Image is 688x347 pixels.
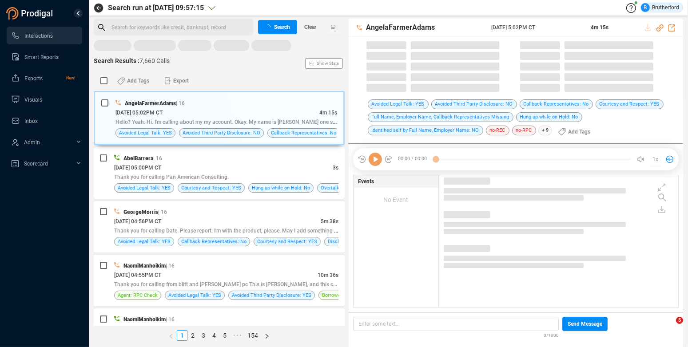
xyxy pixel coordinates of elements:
[641,3,679,12] div: Brutherford
[108,3,204,13] span: Search run at [DATE] 09:57:15
[354,188,438,212] div: No Event
[232,291,311,300] span: Avoided Third Party Disclosure: YES
[7,69,82,87] li: Exports
[118,237,171,246] span: Avoided Legal Talk: YES
[568,125,590,139] span: Add Tags
[24,161,48,167] span: Scorecard
[24,118,38,124] span: Inbox
[114,280,383,288] span: Thank you for calling from blitt and [PERSON_NAME] pc This is [PERSON_NAME], and this call may be...
[245,331,261,340] a: 154
[649,153,662,166] button: 1x
[24,97,42,103] span: Visuals
[516,112,582,122] span: Hung up while on Hold: No
[118,184,171,192] span: Avoided Legal Talk: YES
[264,334,270,339] span: right
[368,112,513,122] span: Full Name, Employer Name, Callback Representatives Missing
[183,129,260,137] span: Avoided Third Party Disclosure: NO
[11,69,75,87] a: ExportsNew!
[257,237,317,246] span: Courtesy and Respect: YES
[652,152,658,166] span: 1x
[7,27,82,44] li: Interactions
[119,129,172,137] span: Avoided Legal Talk: YES
[115,118,367,125] span: Hello? Yeah. Hi. I'm calling about my my account. Okay. My name is [PERSON_NAME] one seven four f...
[7,112,82,130] li: Inbox
[158,209,167,215] span: | 16
[321,184,348,192] span: Overtalk: No
[318,272,338,278] span: 10m 36s
[176,100,185,106] span: | 16
[165,330,177,341] button: left
[94,201,345,252] div: GeorgeMorris| 16[DATE] 04:56PM CT5m 38sThank you for calling Date. Please report. I'm with the pr...
[252,184,310,192] span: Hung up while on Hold: No
[7,48,82,66] li: Smart Reports
[230,330,244,341] li: Next 5 Pages
[118,291,158,300] span: Agent: RPC Check
[219,330,230,341] li: 5
[123,316,166,323] span: NaomiManhoikim
[11,27,75,44] a: Interactions
[11,48,75,66] a: Smart Reports
[305,58,343,69] button: Show Stats
[333,165,338,171] span: 3s
[274,20,290,34] span: Search
[328,237,402,246] span: Disclosures Given Effectively: NO
[209,331,219,340] a: 4
[244,330,261,341] li: 154
[265,24,270,30] span: loading
[114,218,161,225] span: [DATE] 04:56PM CT
[230,330,244,341] span: •••
[177,330,187,341] li: 1
[153,155,162,162] span: | 16
[114,227,346,234] span: Thank you for calling Date. Please report. I'm with the product, please. May I add something to it?
[271,129,336,137] span: Callback Representatives: No
[512,126,536,135] span: no-RPC
[181,237,247,246] span: Callback Representatives: No
[159,74,194,88] button: Export
[358,177,374,185] span: Events
[94,57,139,64] span: Search Results :
[562,317,608,331] button: Send Message
[166,316,175,323] span: | 16
[544,331,559,339] span: 0/1000
[94,147,345,199] div: AbelBarrera| 16[DATE] 05:00PM CT3sThank you for calling Pan American Consulting.Avoided Legal Tal...
[486,126,509,135] span: no-REC
[644,3,647,12] span: B
[24,139,40,146] span: Admin
[596,99,664,109] span: Courtesy and Respect: YES
[322,291,384,300] span: Borrower: RPC Confirmation
[114,165,161,171] span: [DATE] 05:00PM CT
[114,272,161,278] span: [DATE] 04:55PM CT
[591,24,608,31] span: 4m 15s
[658,317,679,338] iframe: Intercom live chat
[220,331,230,340] a: 5
[198,330,209,341] li: 3
[127,74,149,88] span: Add Tags
[139,57,170,64] span: 7,660 Calls
[115,110,163,116] span: [DATE] 05:02PM CT
[168,334,174,339] span: left
[297,20,324,34] button: Clear
[168,291,221,300] span: Avoided Legal Talk: YES
[366,22,489,33] span: AngelaFarmerAdams
[24,75,43,82] span: Exports
[538,126,552,135] span: + 9
[304,20,316,34] span: Clear
[66,69,75,87] span: New!
[123,155,153,162] span: AbelBarrera
[321,218,338,225] span: 5m 38s
[199,331,208,340] a: 3
[24,54,59,60] span: Smart Reports
[431,99,517,109] span: Avoided Third Party Disclosure: NO
[553,125,596,139] button: Add Tags
[11,91,75,108] a: Visuals
[393,153,436,166] span: 00:00 / 00:00
[173,74,189,88] span: Export
[6,7,55,20] img: prodigal-logo
[94,91,345,145] div: AngelaFarmerAdams| 16[DATE] 05:02PM CT4m 15sHello? Yeah. Hi. I'm calling about my my account. Oka...
[258,20,297,34] button: Search
[177,331,187,340] a: 1
[94,255,345,306] div: NaomiManhoikim| 16[DATE] 04:55PM CT10m 36sThank you for calling from blitt and [PERSON_NAME] pc T...
[188,331,198,340] a: 2
[125,100,176,106] span: AngelaFarmerAdams
[187,330,198,341] li: 2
